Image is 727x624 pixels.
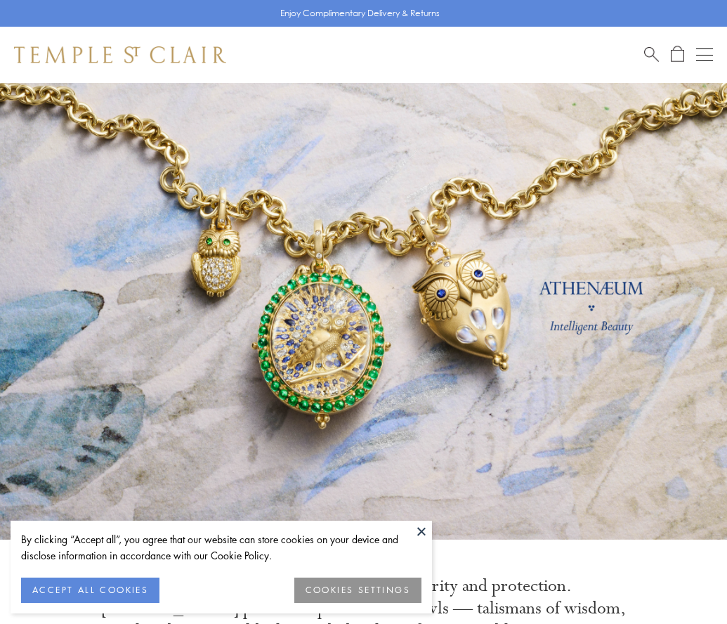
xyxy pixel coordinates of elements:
[14,46,226,63] img: Temple St. Clair
[671,46,684,63] a: Open Shopping Bag
[644,46,659,63] a: Search
[696,46,713,63] button: Open navigation
[294,578,421,603] button: COOKIES SETTINGS
[280,6,440,20] p: Enjoy Complimentary Delivery & Returns
[21,578,159,603] button: ACCEPT ALL COOKIES
[21,531,421,564] div: By clicking “Accept all”, you agree that our website can store cookies on your device and disclos...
